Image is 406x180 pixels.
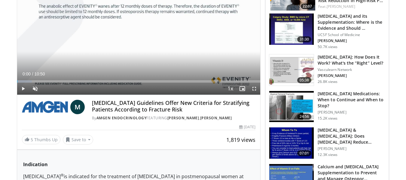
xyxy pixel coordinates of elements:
[269,91,385,123] a: 24:56 [MEDICAL_DATA] Medications: When to Continue and When to Stop? [PERSON_NAME] 15.2K views
[248,83,260,95] button: Fullscreen
[297,150,312,156] span: 07:01
[318,127,385,145] h3: [MEDICAL_DATA] & [MEDICAL_DATA]: Does [MEDICAL_DATA] Reduce Falls/Fractures in t…
[318,116,337,121] p: 15.2K views
[22,100,68,114] img: Amgen Endocrinology
[318,91,385,109] h3: [MEDICAL_DATA] Medications: When to Continue and When to Stop?
[96,115,147,121] a: Amgen Endocrinology
[297,77,312,83] span: 05:38
[297,114,312,120] span: 24:56
[318,146,385,151] p: [PERSON_NAME]
[17,80,261,83] div: Progress Bar
[269,127,314,159] img: 6d2c734b-d54f-4c87-bcc9-c254c50adfb7.150x105_q85_crop-smart_upscale.jpg
[22,135,60,144] a: 5 Thumbs Up
[226,136,255,143] span: 1,819 views
[301,4,314,9] span: 22:07
[167,115,199,121] a: [PERSON_NAME]
[318,152,337,157] p: 12.3K views
[23,161,48,168] strong: Indication
[92,115,255,121] div: By FEATURING ,
[318,110,385,115] p: [PERSON_NAME]
[61,172,64,178] sup: ®
[269,91,314,122] img: a7bc7889-55e5-4383-bab6-f6171a83b938.150x105_q85_crop-smart_upscale.jpg
[318,32,385,37] p: UCSF School of Medicine
[318,44,337,49] p: 50.7K views
[34,72,45,76] span: 10:50
[269,127,385,159] a: 07:01 [MEDICAL_DATA] & [MEDICAL_DATA]: Does [MEDICAL_DATA] Reduce Falls/Fractures in t… [PERSON_N...
[269,14,314,45] img: 4bb25b40-905e-443e-8e37-83f056f6e86e.150x105_q85_crop-smart_upscale.jpg
[327,4,355,9] a: [PERSON_NAME]
[318,79,337,84] p: 26.8K views
[318,13,385,31] h3: [MEDICAL_DATA] and its Supplementation: Where is the Evidence and Should …
[70,100,85,114] a: M
[31,137,33,142] span: 5
[269,13,385,49] a: 31:30 [MEDICAL_DATA] and its Supplementation: Where is the Evidence and Should … UCSF School of M...
[269,54,385,86] a: 05:38 [MEDICAL_DATA]: How Does It Work? What's the “Right” Level? Vasculearn Network [PERSON_NAME...
[236,83,248,95] button: Enable picture-in-picture mode
[318,73,385,78] p: [PERSON_NAME]
[92,100,255,113] h4: [MEDICAL_DATA] Guidelines Offer New Criteria for Stratifying Patients According to Fracture Risk
[318,4,384,9] div: Feat.
[239,124,255,130] div: [DATE]
[224,83,236,95] button: Playback Rate
[318,38,385,43] p: [PERSON_NAME]
[23,72,31,76] span: 0:00
[269,54,314,86] img: 8daf03b8-df50-44bc-88e2-7c154046af55.150x105_q85_crop-smart_upscale.jpg
[200,115,232,121] a: [PERSON_NAME]
[32,72,33,76] span: /
[29,83,41,95] button: Unmute
[297,36,312,42] span: 31:30
[63,135,93,145] button: Save to
[318,54,385,66] h3: [MEDICAL_DATA]: How Does It Work? What's the “Right” Level?
[318,67,385,72] p: Vasculearn Network
[17,83,29,95] button: Play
